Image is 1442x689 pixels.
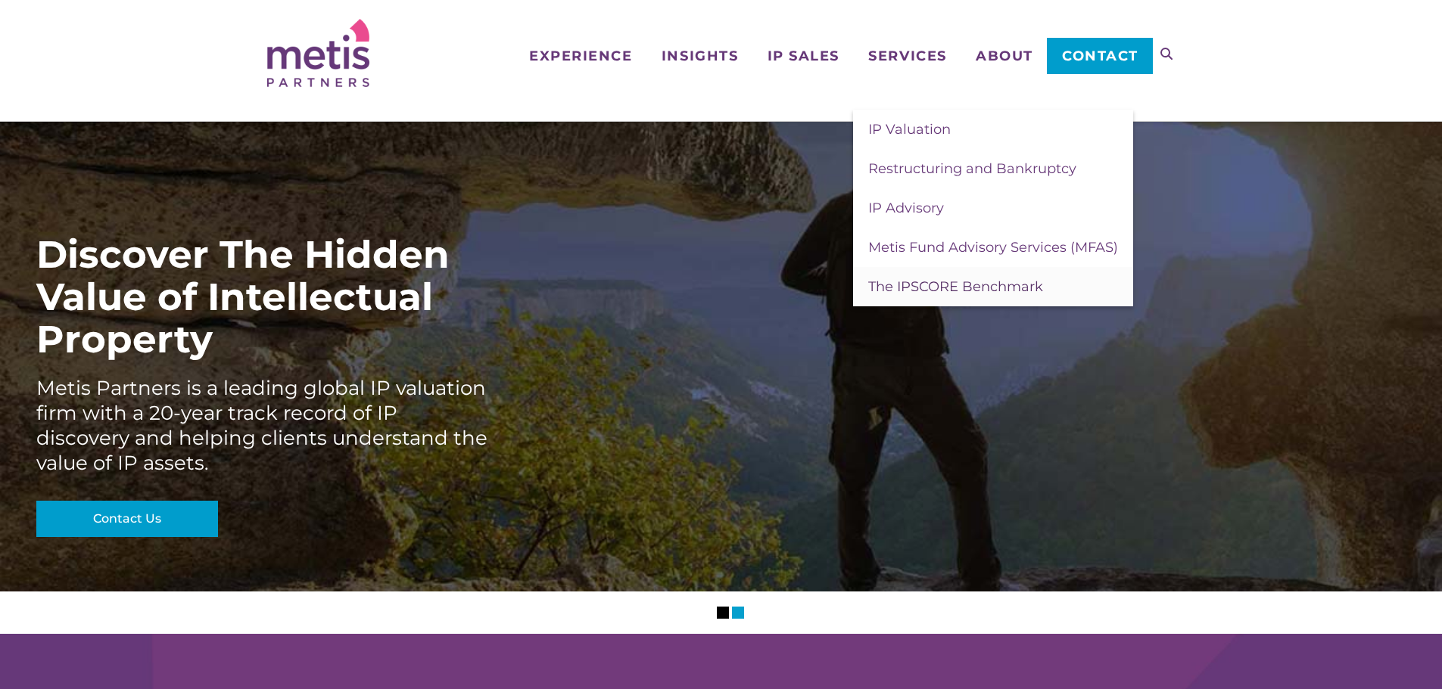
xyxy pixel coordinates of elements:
[853,228,1133,267] a: Metis Fund Advisory Services (MFAS)
[868,239,1118,256] span: Metis Fund Advisory Services (MFAS)
[853,188,1133,228] a: IP Advisory
[732,607,744,619] li: Slider Page 2
[36,234,491,361] div: Discover The Hidden Value of Intellectual Property
[976,49,1033,63] span: About
[529,49,632,63] span: Experience
[1062,49,1138,63] span: Contact
[267,19,369,87] img: Metis Partners
[662,49,738,63] span: Insights
[1047,38,1152,74] a: Contact
[868,278,1043,295] span: The IPSCORE Benchmark
[853,149,1133,188] a: Restructuring and Bankruptcy
[36,376,491,476] div: Metis Partners is a leading global IP valuation firm with a 20-year track record of IP discovery ...
[868,121,951,138] span: IP Valuation
[36,501,218,537] a: Contact Us
[868,200,944,216] span: IP Advisory
[853,110,1133,149] a: IP Valuation
[868,49,946,63] span: Services
[717,607,729,619] li: Slider Page 1
[768,49,839,63] span: IP Sales
[868,160,1076,177] span: Restructuring and Bankruptcy
[853,267,1133,306] a: The IPSCORE Benchmark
